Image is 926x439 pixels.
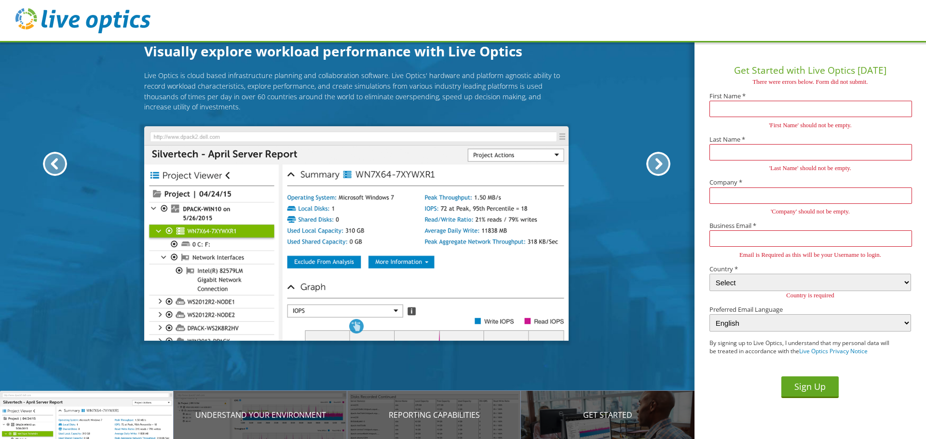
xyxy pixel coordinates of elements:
[709,306,911,313] label: Preferred Email Language
[709,136,911,143] label: Last Name *
[752,79,868,85] span: There were errors below. Form did not submit.
[144,126,569,341] img: Introducing Live Optics
[739,252,881,258] span: Email is Required as this will be your Username to login.
[709,266,911,272] label: Country *
[15,8,150,33] img: live_optics_svg.svg
[709,339,891,356] p: By signing up to Live Optics, I understand that my personal data will be treated in accordance wi...
[144,41,569,61] h1: Visually explore workload performance with Live Optics
[144,70,569,112] p: Live Optics is cloud based infrastructure planning and collaboration software. Live Optics' hardw...
[698,64,922,78] h1: Get Started with Live Optics [DATE]
[709,179,911,186] label: Company *
[709,93,911,99] label: First Name *
[347,409,521,421] p: Reporting Capabilities
[521,409,694,421] p: Get Started
[769,122,852,129] span: 'First Name' should not be empty.
[799,347,868,355] a: Live Optics Privacy Notice
[769,165,851,172] span: 'Last Name' should not be empty.
[781,376,839,398] button: Sign Up
[771,208,850,215] span: 'Company' should not be empty.
[786,292,834,299] span: Country is required
[174,409,347,421] p: Understand your environment
[709,223,911,229] label: Business Email *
